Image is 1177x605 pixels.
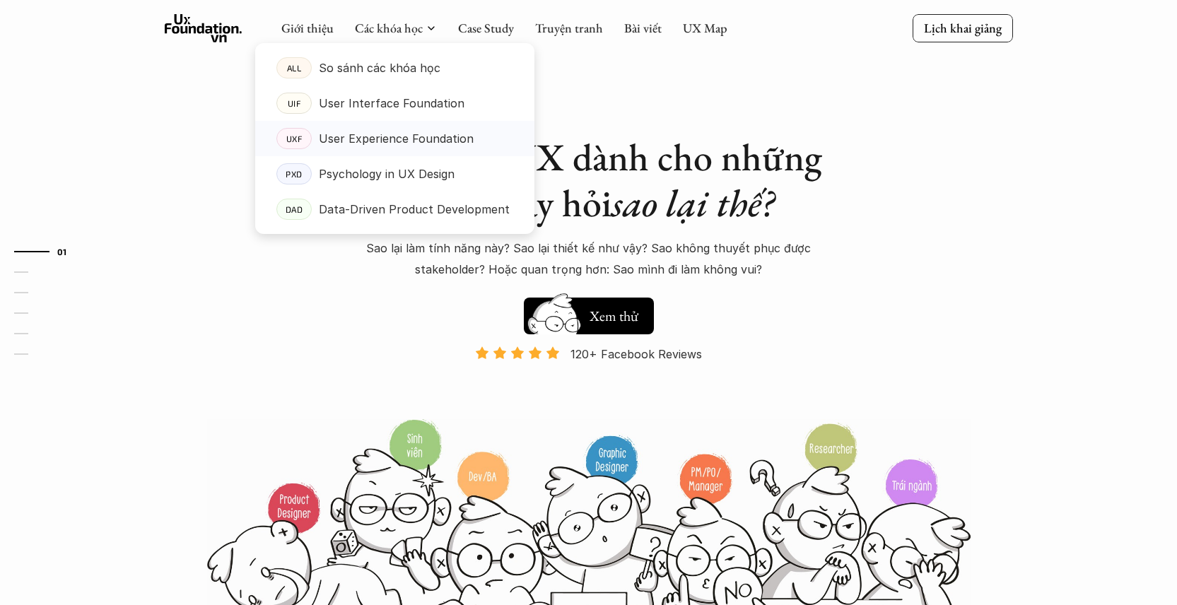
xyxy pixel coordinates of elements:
[535,20,603,36] a: Truyện tranh
[570,343,702,365] p: 120+ Facebook Reviews
[319,199,510,220] p: Data-Driven Product Development
[286,134,302,143] p: UXF
[524,290,654,334] a: Xem thử
[611,178,774,228] em: sao lại thế?
[913,14,1013,42] a: Lịch khai giảng
[319,128,474,149] p: User Experience Foundation
[255,121,534,156] a: UXFUser Experience Foundation
[14,243,81,260] a: 01
[458,20,514,36] a: Case Study
[924,20,1002,36] p: Lịch khai giảng
[319,93,464,114] p: User Interface Foundation
[57,246,67,256] strong: 01
[683,20,727,36] a: UX Map
[624,20,662,36] a: Bài viết
[286,63,301,73] p: ALL
[355,20,423,36] a: Các khóa học
[319,163,455,184] p: Psychology in UX Design
[587,306,640,326] h5: Xem thử
[255,86,534,121] a: UIFUser Interface Foundation
[255,50,534,86] a: ALLSo sánh các khóa học
[255,156,534,192] a: PXDPsychology in UX Design
[341,237,836,281] p: Sao lại làm tính năng này? Sao lại thiết kế như vậy? Sao không thuyết phục được stakeholder? Hoặc...
[463,346,715,417] a: 120+ Facebook Reviews
[255,192,534,227] a: DADData-Driven Product Development
[341,134,836,226] h1: Khóa học UX dành cho những người hay hỏi
[285,204,303,214] p: DAD
[287,98,300,108] p: UIF
[286,169,303,179] p: PXD
[319,57,440,78] p: So sánh các khóa học
[281,20,334,36] a: Giới thiệu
